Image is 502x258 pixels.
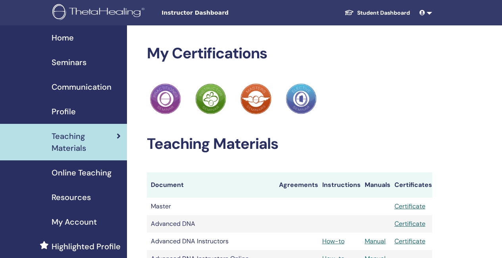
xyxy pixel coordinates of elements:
span: Resources [52,191,91,203]
h2: My Certifications [147,44,432,63]
span: My Account [52,216,97,228]
span: Teaching Materials [52,130,117,154]
a: Certificate [394,219,425,228]
span: Instructor Dashboard [162,9,281,17]
td: Advanced DNA [147,215,275,233]
a: Certificate [394,202,425,210]
td: Advanced DNA Instructors [147,233,275,250]
a: How-to [322,237,344,245]
span: Highlighted Profile [52,241,121,252]
a: Student Dashboard [338,6,416,20]
th: Instructions [318,172,361,198]
h2: Teaching Materials [147,135,432,153]
span: Home [52,32,74,44]
span: Online Teaching [52,167,112,179]
img: logo.png [52,4,147,22]
th: Certificates [390,172,432,198]
span: Seminars [52,56,87,68]
span: Profile [52,106,76,117]
th: Document [147,172,275,198]
th: Manuals [361,172,390,198]
img: Practitioner [240,83,271,114]
td: Master [147,198,275,215]
img: Practitioner [150,83,181,114]
img: graduation-cap-white.svg [344,9,354,16]
img: Practitioner [195,83,226,114]
a: Manual [365,237,386,245]
span: Communication [52,81,112,93]
a: Certificate [394,237,425,245]
img: Practitioner [286,83,317,114]
th: Agreements [275,172,318,198]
